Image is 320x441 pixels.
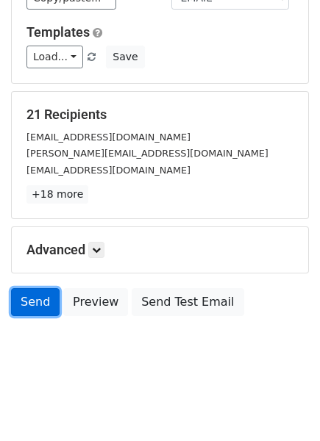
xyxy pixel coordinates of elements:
[246,370,320,441] iframe: Chat Widget
[106,46,144,68] button: Save
[26,107,294,123] h5: 21 Recipients
[132,288,243,316] a: Send Test Email
[26,46,83,68] a: Load...
[26,132,191,143] small: [EMAIL_ADDRESS][DOMAIN_NAME]
[26,242,294,258] h5: Advanced
[26,185,88,204] a: +18 more
[11,288,60,316] a: Send
[26,165,191,176] small: [EMAIL_ADDRESS][DOMAIN_NAME]
[26,24,90,40] a: Templates
[246,370,320,441] div: Widget de chat
[26,148,269,159] small: [PERSON_NAME][EMAIL_ADDRESS][DOMAIN_NAME]
[63,288,128,316] a: Preview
